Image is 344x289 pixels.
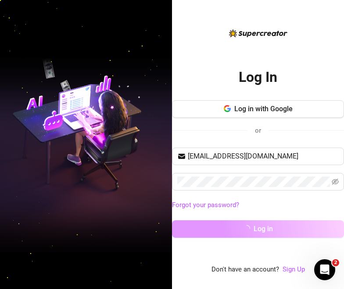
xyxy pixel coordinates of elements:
[283,265,305,273] a: Sign Up
[172,200,344,211] a: Forgot your password?
[211,264,279,275] span: Don't have an account?
[229,29,287,37] img: logo-BBDzfeDw.svg
[188,151,339,162] input: Your email
[234,105,293,113] span: Log in with Google
[172,220,344,238] button: Log in
[243,225,251,233] span: loading
[255,127,261,134] span: or
[283,264,305,275] a: Sign Up
[254,225,273,233] span: Log in
[239,68,277,86] h2: Log In
[332,178,339,185] span: eye-invisible
[172,201,239,209] a: Forgot your password?
[332,259,339,266] span: 2
[314,259,335,280] iframe: Intercom live chat
[172,100,344,118] button: Log in with Google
